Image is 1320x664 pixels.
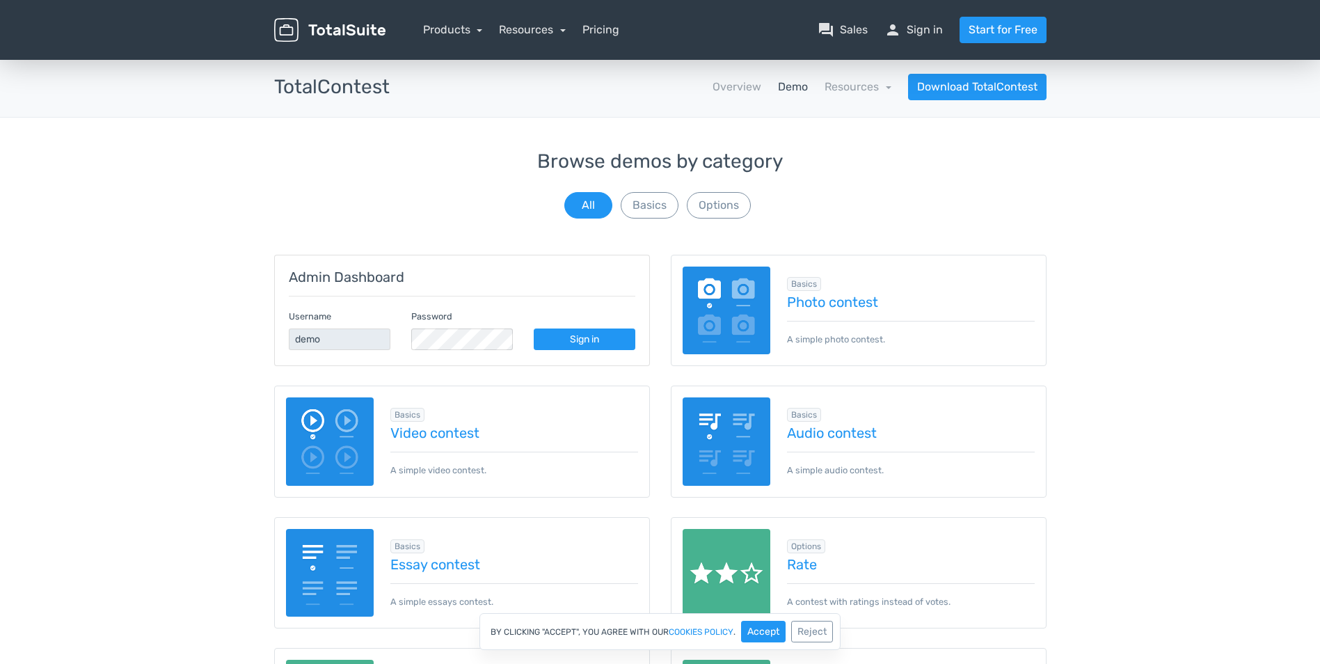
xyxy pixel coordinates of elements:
[908,74,1047,100] a: Download TotalContest
[564,192,612,219] button: All
[687,192,751,219] button: Options
[499,23,566,36] a: Resources
[787,277,821,291] span: Browse all in Basics
[787,583,1035,608] p: A contest with ratings instead of votes.
[274,151,1047,173] h3: Browse demos by category
[818,22,868,38] a: question_answerSales
[787,452,1035,477] p: A simple audio contest.
[390,557,638,572] a: Essay contest
[713,79,761,95] a: Overview
[274,77,390,98] h3: TotalContest
[274,18,385,42] img: TotalSuite for WordPress
[778,79,808,95] a: Demo
[787,294,1035,310] a: Photo contest
[390,452,638,477] p: A simple video contest.
[423,23,483,36] a: Products
[787,408,821,422] span: Browse all in Basics
[787,321,1035,346] p: A simple photo contest.
[787,539,825,553] span: Browse all in Options
[683,529,771,617] img: rate.png.webp
[289,269,635,285] h5: Admin Dashboard
[884,22,901,38] span: person
[286,529,374,617] img: essay-contest.png.webp
[390,408,424,422] span: Browse all in Basics
[621,192,678,219] button: Basics
[390,583,638,608] p: A simple essays contest.
[390,539,424,553] span: Browse all in Basics
[534,329,635,350] a: Sign in
[286,397,374,486] img: video-poll.png.webp
[818,22,834,38] span: question_answer
[582,22,619,38] a: Pricing
[791,621,833,642] button: Reject
[683,267,771,355] img: image-poll.png.webp
[411,310,452,323] label: Password
[683,397,771,486] img: audio-poll.png.webp
[390,425,638,441] a: Video contest
[669,628,733,636] a: cookies policy
[884,22,943,38] a: personSign in
[787,557,1035,572] a: Rate
[289,310,331,323] label: Username
[741,621,786,642] button: Accept
[960,17,1047,43] a: Start for Free
[787,425,1035,441] a: Audio contest
[479,613,841,650] div: By clicking "Accept", you agree with our .
[825,80,891,93] a: Resources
